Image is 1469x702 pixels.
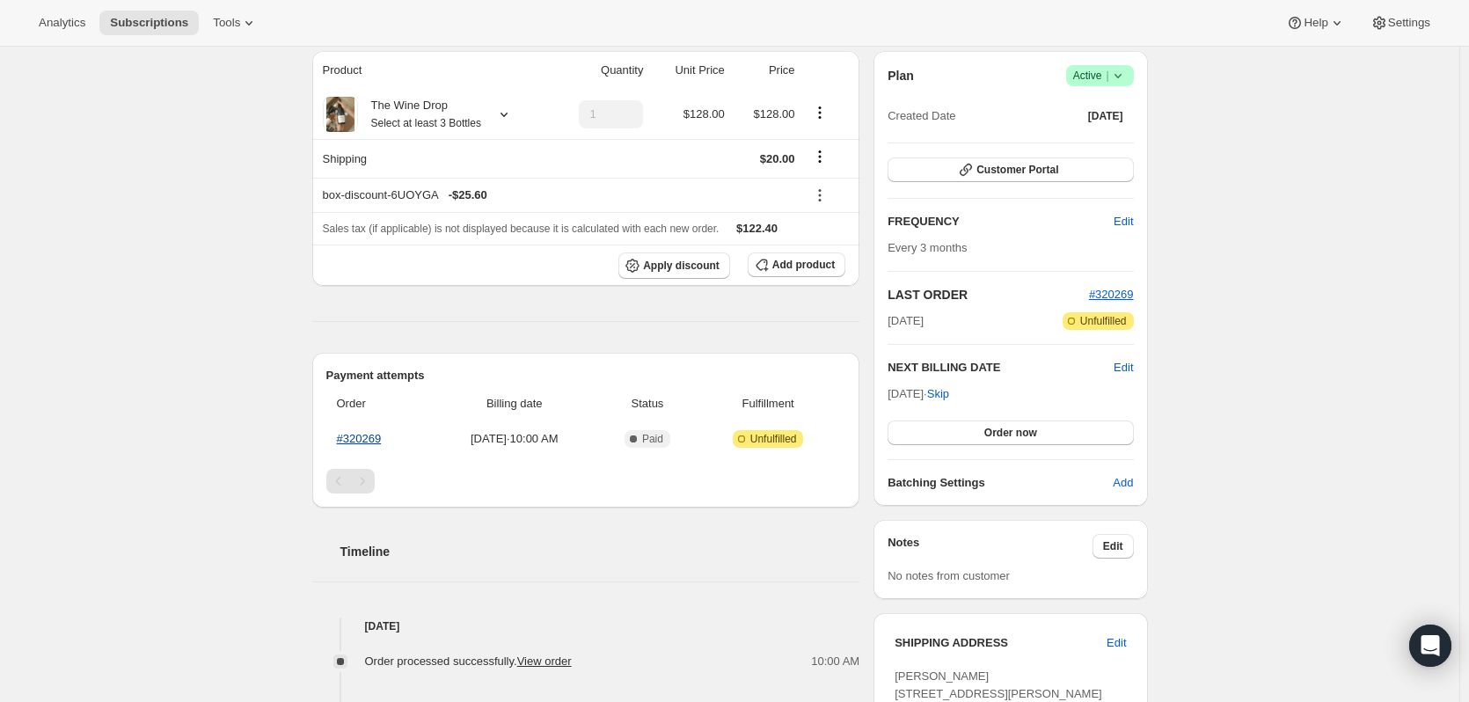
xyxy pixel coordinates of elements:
[213,16,240,30] span: Tools
[99,11,199,35] button: Subscriptions
[760,152,795,165] span: $20.00
[1073,67,1127,84] span: Active
[888,107,955,125] span: Created Date
[340,543,860,560] h2: Timeline
[927,385,949,403] span: Skip
[888,420,1133,445] button: Order now
[1078,104,1134,128] button: [DATE]
[701,395,835,413] span: Fulfillment
[750,432,797,446] span: Unfulfilled
[337,432,382,445] a: #320269
[976,163,1058,177] span: Customer Portal
[888,312,924,330] span: [DATE]
[604,395,691,413] span: Status
[1088,109,1123,123] span: [DATE]
[1114,213,1133,230] span: Edit
[806,147,834,166] button: Shipping actions
[39,16,85,30] span: Analytics
[202,11,268,35] button: Tools
[1113,474,1133,492] span: Add
[888,67,914,84] h2: Plan
[1106,69,1108,83] span: |
[517,654,572,668] a: View order
[984,426,1037,440] span: Order now
[1409,625,1451,667] div: Open Intercom Messenger
[1388,16,1430,30] span: Settings
[1089,288,1134,301] a: #320269
[312,51,548,90] th: Product
[312,139,548,178] th: Shipping
[371,117,481,129] small: Select at least 3 Bottles
[326,367,846,384] h2: Payment attempts
[323,223,720,235] span: Sales tax (if applicable) is not displayed because it is calculated with each new order.
[736,222,778,235] span: $122.40
[648,51,729,90] th: Unit Price
[365,654,572,668] span: Order processed successfully.
[806,103,834,122] button: Product actions
[326,384,430,423] th: Order
[323,186,795,204] div: box-discount-6UOYGA
[888,387,949,400] span: [DATE] ·
[1102,469,1144,497] button: Add
[1107,634,1126,652] span: Edit
[358,97,481,132] div: The Wine Drop
[1089,286,1134,303] button: #320269
[435,430,594,448] span: [DATE] · 10:00 AM
[548,51,649,90] th: Quantity
[1103,208,1144,236] button: Edit
[888,569,1010,582] span: No notes from customer
[888,241,967,254] span: Every 3 months
[895,634,1107,652] h3: SHIPPING ADDRESS
[312,618,860,635] h4: [DATE]
[888,286,1089,303] h2: LAST ORDER
[1080,314,1127,328] span: Unfulfilled
[618,252,730,279] button: Apply discount
[683,107,725,121] span: $128.00
[772,258,835,272] span: Add product
[642,432,663,446] span: Paid
[1304,16,1327,30] span: Help
[435,395,594,413] span: Billing date
[326,469,846,494] nav: Pagination
[1093,534,1134,559] button: Edit
[888,474,1113,492] h6: Batching Settings
[888,157,1133,182] button: Customer Portal
[1096,629,1136,657] button: Edit
[1103,539,1123,553] span: Edit
[811,653,859,670] span: 10:00 AM
[643,259,720,273] span: Apply discount
[888,359,1114,377] h2: NEXT BILLING DATE
[449,186,487,204] span: - $25.60
[1360,11,1441,35] button: Settings
[917,380,960,408] button: Skip
[888,534,1093,559] h3: Notes
[1275,11,1356,35] button: Help
[28,11,96,35] button: Analytics
[110,16,188,30] span: Subscriptions
[754,107,795,121] span: $128.00
[730,51,800,90] th: Price
[748,252,845,277] button: Add product
[888,213,1114,230] h2: FREQUENCY
[1114,359,1133,377] button: Edit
